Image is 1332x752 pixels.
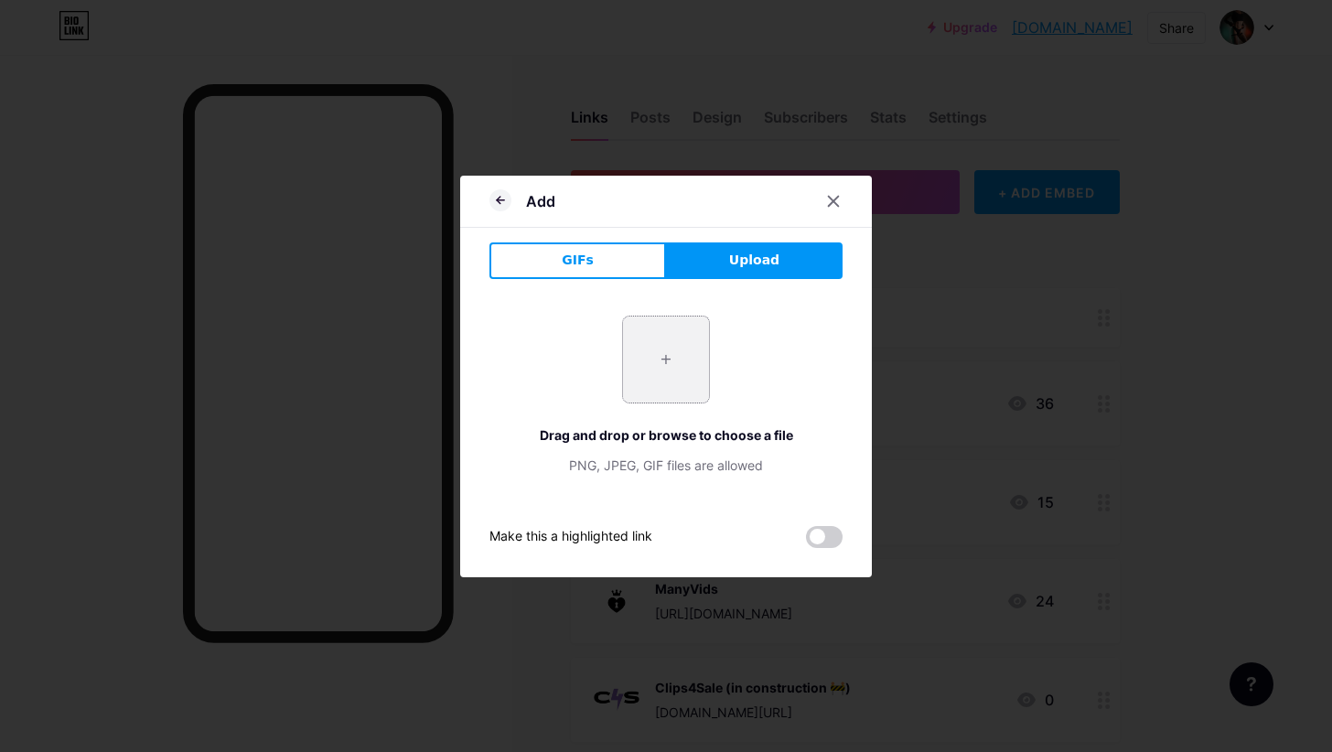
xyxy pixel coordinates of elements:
[489,526,652,548] div: Make this a highlighted link
[729,251,779,270] span: Upload
[526,190,555,212] div: Add
[489,425,843,445] div: Drag and drop or browse to choose a file
[666,242,843,279] button: Upload
[562,251,594,270] span: GIFs
[489,242,666,279] button: GIFs
[489,456,843,475] div: PNG, JPEG, GIF files are allowed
